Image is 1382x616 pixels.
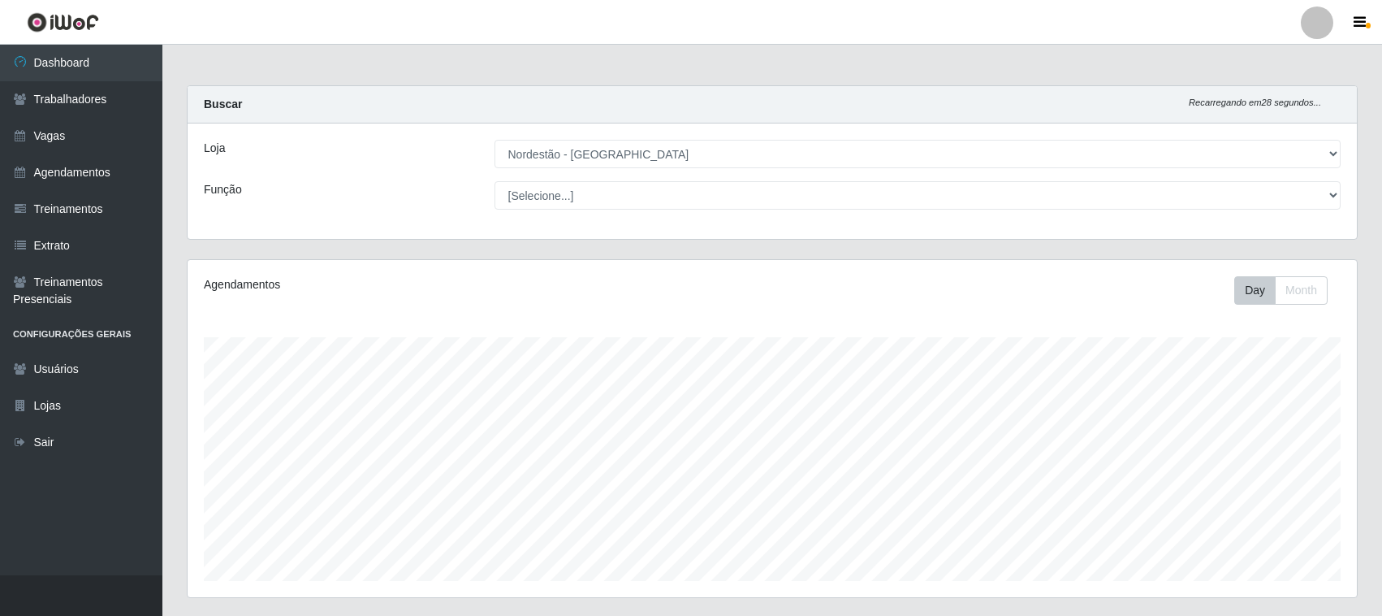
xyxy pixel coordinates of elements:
img: CoreUI Logo [27,12,99,33]
div: Toolbar with button groups [1234,276,1341,305]
i: Recarregando em 28 segundos... [1189,98,1321,107]
label: Loja [204,140,225,157]
div: Agendamentos [204,276,663,293]
div: First group [1234,276,1328,305]
button: Month [1275,276,1328,305]
button: Day [1234,276,1276,305]
label: Função [204,181,242,198]
strong: Buscar [204,98,242,111]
